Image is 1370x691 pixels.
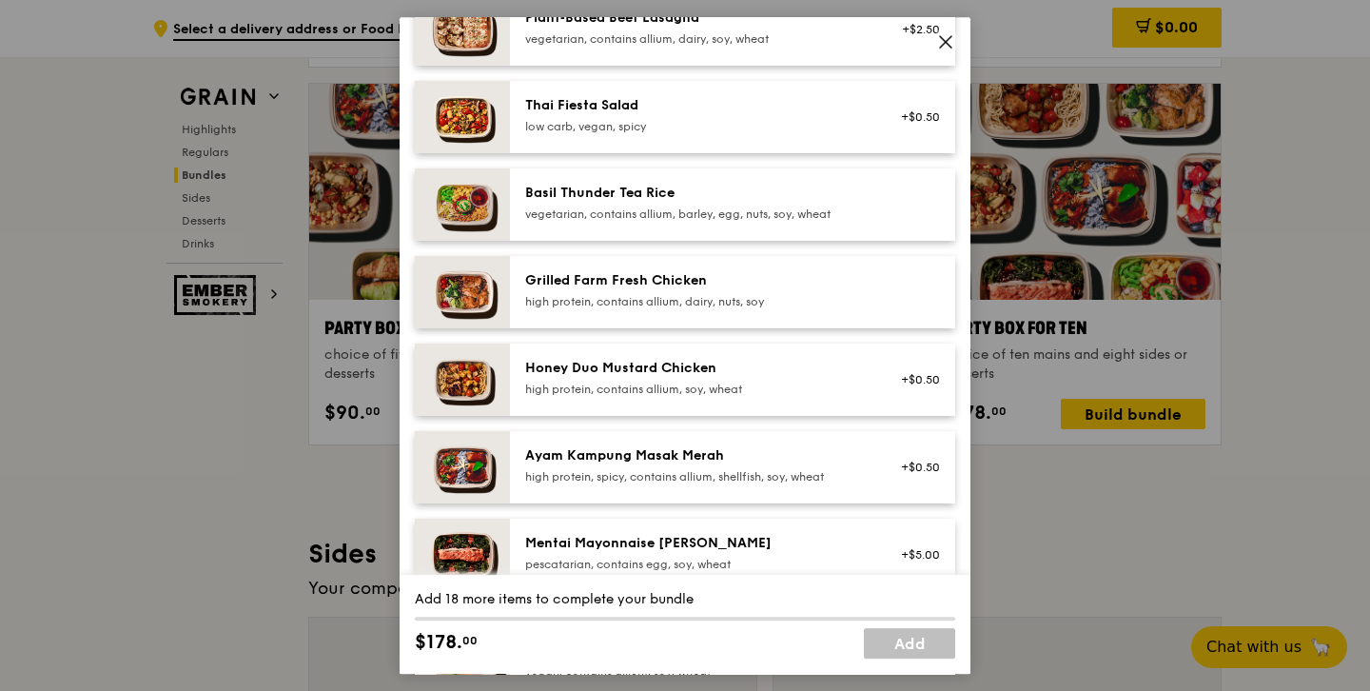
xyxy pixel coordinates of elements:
[415,628,462,657] span: $178.
[864,628,955,659] a: Add
[525,271,867,290] div: Grilled Farm Fresh Chicken
[525,31,867,47] div: vegetarian, contains allium, dairy, soy, wheat
[415,256,510,328] img: daily_normal_HORZ-Grilled-Farm-Fresh-Chicken.jpg
[525,382,867,397] div: high protein, contains allium, soy, wheat
[462,633,478,648] span: 00
[415,344,510,416] img: daily_normal_Honey_Duo_Mustard_Chicken__Horizontal_.jpg
[890,109,940,125] div: +$0.50
[525,119,867,134] div: low carb, vegan, spicy
[525,359,867,378] div: Honey Duo Mustard Chicken
[525,184,867,203] div: Basil Thunder Tea Rice
[890,547,940,563] div: +$5.00
[415,81,510,153] img: daily_normal_Thai_Fiesta_Salad__Horizontal_.jpg
[525,207,867,222] div: vegetarian, contains allium, barley, egg, nuts, soy, wheat
[890,460,940,475] div: +$0.50
[415,590,955,609] div: Add 18 more items to complete your bundle
[525,557,867,572] div: pescatarian, contains egg, soy, wheat
[525,446,867,465] div: Ayam Kampung Masak Merah
[525,294,867,309] div: high protein, contains allium, dairy, nuts, soy
[415,168,510,241] img: daily_normal_HORZ-Basil-Thunder-Tea-Rice.jpg
[890,372,940,387] div: +$0.50
[525,469,867,484] div: high protein, spicy, contains allium, shellfish, soy, wheat
[525,96,867,115] div: Thai Fiesta Salad
[415,431,510,503] img: daily_normal_Ayam_Kampung_Masak_Merah_Horizontal_.jpg
[525,9,867,28] div: Plant‑Based Beef Lasagna
[890,22,940,37] div: +$2.50
[525,534,867,553] div: Mentai Mayonnaise [PERSON_NAME]
[415,519,510,591] img: daily_normal_Mentai-Mayonnaise-Aburi-Salmon-HORZ.jpg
